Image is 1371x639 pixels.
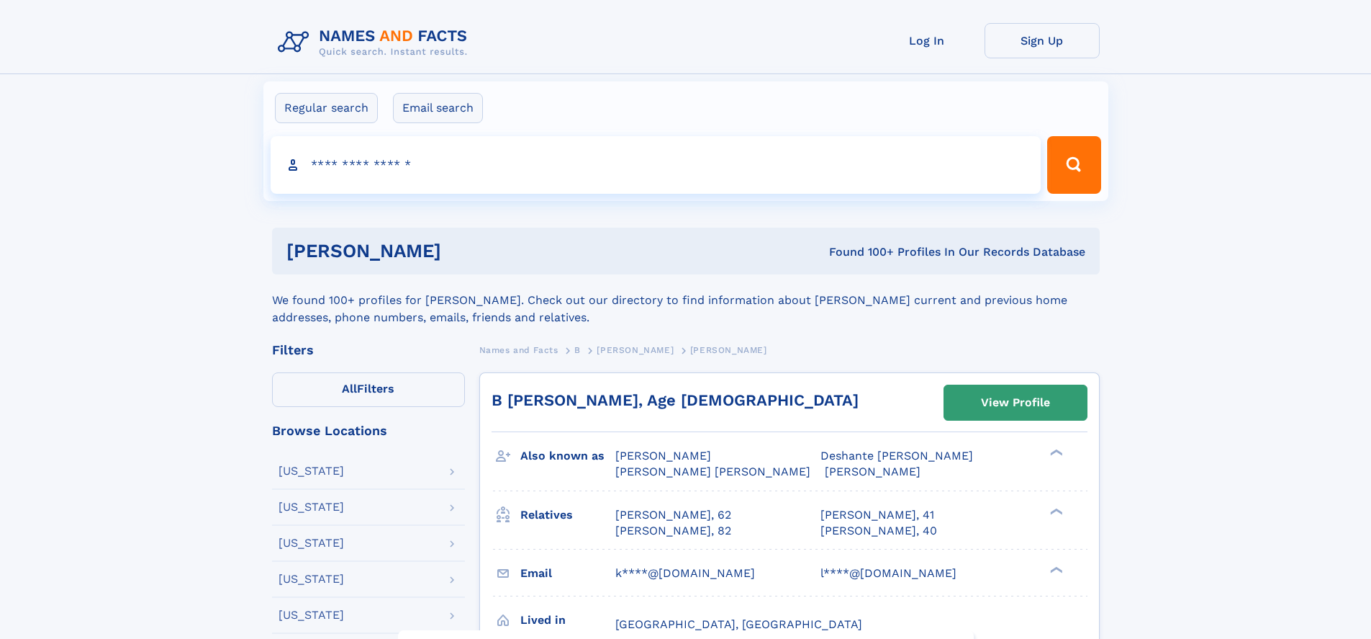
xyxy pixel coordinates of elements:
span: Deshante [PERSON_NAME] [820,449,973,463]
button: Search Button [1047,136,1100,194]
a: Names and Facts [479,341,558,359]
label: Filters [272,372,465,407]
img: Logo Names and Facts [272,23,479,62]
a: B [PERSON_NAME], Age [DEMOGRAPHIC_DATA] [492,391,859,409]
span: B [574,345,581,355]
a: Log In [869,23,985,58]
div: Found 100+ Profiles In Our Records Database [635,244,1085,260]
a: [PERSON_NAME], 62 [615,507,731,523]
span: [PERSON_NAME] [825,465,920,478]
span: [PERSON_NAME] [PERSON_NAME] [615,465,810,478]
h3: Also known as [520,444,615,468]
h3: Lived in [520,608,615,633]
a: Sign Up [985,23,1100,58]
a: B [574,341,581,359]
div: [US_STATE] [279,501,344,513]
div: [US_STATE] [279,609,344,621]
div: ❯ [1046,448,1064,457]
a: [PERSON_NAME], 82 [615,523,731,539]
h3: Email [520,561,615,586]
h3: Relatives [520,503,615,527]
span: All [342,382,357,396]
div: [US_STATE] [279,465,344,477]
span: [PERSON_NAME] [690,345,767,355]
div: Filters [272,344,465,357]
div: [US_STATE] [279,537,344,549]
div: View Profile [981,386,1050,419]
span: [PERSON_NAME] [615,449,711,463]
div: ❯ [1046,565,1064,574]
div: We found 100+ profiles for [PERSON_NAME]. Check out our directory to find information about [PERS... [272,274,1100,326]
label: Regular search [275,93,378,123]
a: [PERSON_NAME], 40 [820,523,937,539]
h1: [PERSON_NAME] [286,242,635,260]
a: [PERSON_NAME] [597,341,674,359]
div: [US_STATE] [279,573,344,585]
div: ❯ [1046,506,1064,516]
span: [GEOGRAPHIC_DATA], [GEOGRAPHIC_DATA] [615,617,862,631]
span: [PERSON_NAME] [597,345,674,355]
input: search input [271,136,1041,194]
a: [PERSON_NAME], 41 [820,507,934,523]
label: Email search [393,93,483,123]
a: View Profile [944,385,1087,420]
div: Browse Locations [272,424,465,437]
